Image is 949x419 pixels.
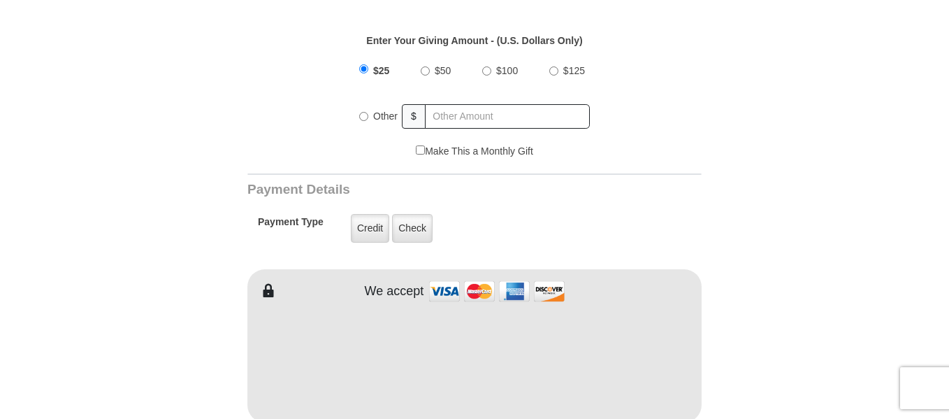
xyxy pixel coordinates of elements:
[402,104,426,129] span: $
[373,111,398,122] span: Other
[427,276,567,306] img: credit cards accepted
[351,214,389,243] label: Credit
[416,145,425,155] input: Make This a Monthly Gift
[435,65,451,76] span: $50
[247,299,702,418] iframe: To enrich screen reader interactions, please activate Accessibility in Grammarly extension settings
[496,65,518,76] span: $100
[392,214,433,243] label: Check
[366,35,582,46] strong: Enter Your Giving Amount - (U.S. Dollars Only)
[425,104,590,129] input: Other Amount
[416,144,533,159] label: Make This a Monthly Gift
[258,216,324,235] h5: Payment Type
[247,182,604,198] h3: Payment Details
[373,65,389,76] span: $25
[365,284,424,299] h4: We accept
[563,65,585,76] span: $125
